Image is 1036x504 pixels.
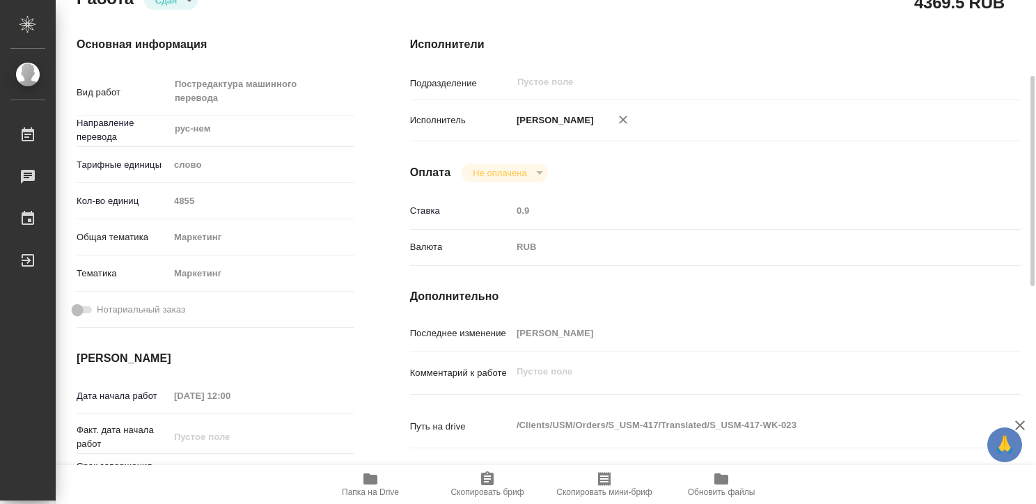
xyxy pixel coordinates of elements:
[410,113,512,127] p: Исполнитель
[462,164,547,182] div: Сдан
[512,200,970,221] input: Пустое поле
[556,487,652,497] span: Скопировать мини-бриф
[312,465,429,504] button: Папка на Drive
[410,420,512,434] p: Путь на drive
[450,487,524,497] span: Скопировать бриф
[663,465,780,504] button: Обновить файлы
[169,463,291,483] input: Пустое поле
[77,194,169,208] p: Кол-во единиц
[512,235,970,259] div: RUB
[516,74,937,90] input: Пустое поле
[169,226,354,249] div: Маркетинг
[169,386,291,406] input: Пустое поле
[169,153,354,177] div: слово
[77,116,169,144] p: Направление перевода
[469,167,531,179] button: Не оплачена
[410,326,512,340] p: Последнее изменение
[410,204,512,218] p: Ставка
[77,267,169,281] p: Тематика
[77,230,169,244] p: Общая тематика
[342,487,399,497] span: Папка на Drive
[512,414,970,437] textarea: /Clients/USM/Orders/S_USM-417/Translated/S_USM-417-WK-023
[77,459,169,487] p: Срок завершения работ
[410,164,451,181] h4: Оплата
[410,366,512,380] p: Комментарий к работе
[169,191,354,211] input: Пустое поле
[410,77,512,90] p: Подразделение
[512,323,970,343] input: Пустое поле
[77,86,169,100] p: Вид работ
[987,427,1022,462] button: 🙏
[77,36,354,53] h4: Основная информация
[546,465,663,504] button: Скопировать мини-бриф
[410,36,1021,53] h4: Исполнители
[97,303,185,317] span: Нотариальный заказ
[77,423,169,451] p: Факт. дата начала работ
[688,487,755,497] span: Обновить файлы
[429,465,546,504] button: Скопировать бриф
[169,427,291,447] input: Пустое поле
[410,288,1021,305] h4: Дополнительно
[169,262,354,285] div: Маркетинг
[512,113,594,127] p: [PERSON_NAME]
[77,350,354,367] h4: [PERSON_NAME]
[410,240,512,254] p: Валюта
[993,430,1017,459] span: 🙏
[608,104,638,135] button: Удалить исполнителя
[77,389,169,403] p: Дата начала работ
[77,158,169,172] p: Тарифные единицы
